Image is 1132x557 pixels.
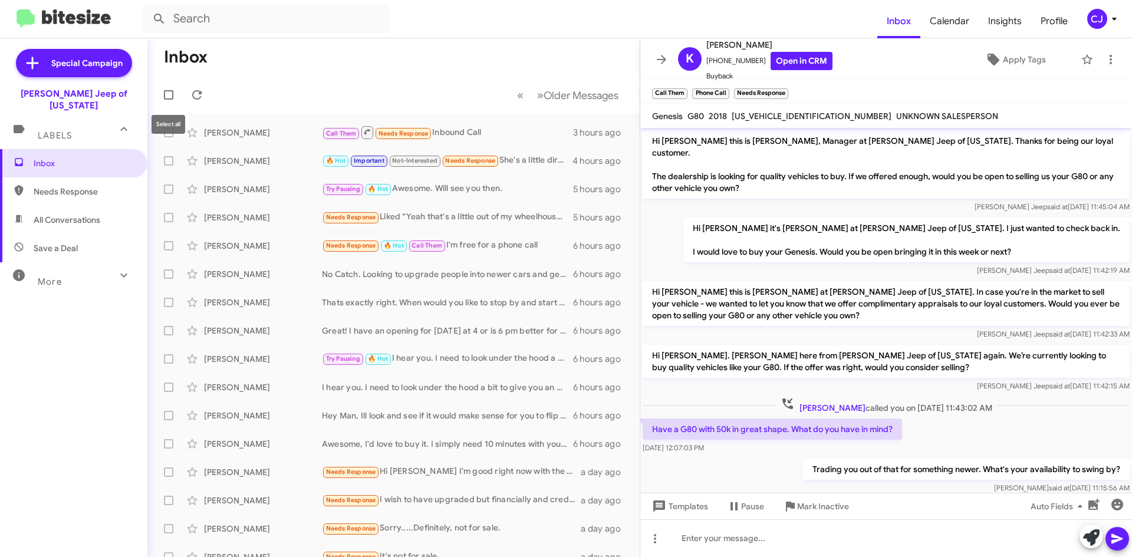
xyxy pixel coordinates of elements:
[799,403,866,413] span: [PERSON_NAME]
[776,397,997,414] span: called you on [DATE] 11:43:02 AM
[16,49,132,77] a: Special Campaign
[204,296,322,308] div: [PERSON_NAME]
[692,88,729,99] small: Phone Call
[650,496,708,517] span: Templates
[322,381,573,393] div: I hear you. I need to look under the hood a bit to give you an exact number. It's absolutely wort...
[643,281,1130,326] p: Hi [PERSON_NAME] this is [PERSON_NAME] at [PERSON_NAME] Jeep of [US_STATE]. In case you're in the...
[1003,49,1046,70] span: Apply Tags
[803,459,1130,480] p: Trading you out of that for something newer. What's your availability to swing by?
[1049,381,1070,390] span: said at
[573,212,630,223] div: 5 hours ago
[34,242,78,254] span: Save a Deal
[322,325,573,337] div: Great! I have an opening for [DATE] at 4 or is 6 pm better for you?
[797,496,849,517] span: Mark Inactive
[368,185,388,193] span: 🔥 Hot
[322,210,573,224] div: Liked “Yeah that's a little out of my wheelhouse. Feel free to reach out if I can help in the fut...
[326,525,376,532] span: Needs Response
[204,127,322,139] div: [PERSON_NAME]
[1031,4,1077,38] a: Profile
[732,111,891,121] span: [US_VEHICLE_IDENTIFICATION_NUMBER]
[544,89,618,102] span: Older Messages
[686,50,694,68] span: K
[1049,266,1070,275] span: said at
[322,268,573,280] div: No Catch. Looking to upgrade people into newer cars and get vehicles for my preowned lot.
[734,88,788,99] small: Needs Response
[1031,496,1087,517] span: Auto Fields
[326,130,357,137] span: Call Them
[573,438,630,450] div: 6 hours ago
[977,329,1130,338] span: [PERSON_NAME] Jeep [DATE] 11:42:33 AM
[572,155,630,167] div: 4 hours ago
[573,268,630,280] div: 6 hours ago
[643,130,1130,199] p: Hi [PERSON_NAME] this is [PERSON_NAME], Manager at [PERSON_NAME] Jeep of [US_STATE]. Thanks for b...
[1047,202,1068,211] span: said at
[573,325,630,337] div: 6 hours ago
[204,240,322,252] div: [PERSON_NAME]
[581,523,630,535] div: a day ago
[326,355,360,362] span: Try Pausing
[38,130,72,141] span: Labels
[204,410,322,421] div: [PERSON_NAME]
[640,496,718,517] button: Templates
[392,157,437,164] span: Not-Interested
[741,496,764,517] span: Pause
[718,496,774,517] button: Pause
[204,495,322,506] div: [PERSON_NAME]
[1077,9,1119,29] button: CJ
[979,4,1031,38] a: Insights
[322,352,573,365] div: I hear you. I need to look under the hood a bit to give you an exact number. It's absolutely wort...
[771,52,832,70] a: Open in CRM
[510,83,531,107] button: Previous
[34,186,134,197] span: Needs Response
[652,111,683,121] span: Genesis
[1049,329,1070,338] span: said at
[877,4,920,38] span: Inbox
[706,52,832,70] span: [PHONE_NUMBER]
[34,214,100,226] span: All Conversations
[322,465,581,479] div: Hi [PERSON_NAME] I'm good right now with the Grand Cherokee.
[687,111,704,121] span: G80
[322,410,573,421] div: Hey Man, Ill look and see if it would make sense for you to flip out of that one into another bad...
[573,183,630,195] div: 5 hours ago
[573,381,630,393] div: 6 hours ago
[384,242,404,249] span: 🔥 Hot
[322,493,581,507] div: I wish to have upgraded but financially and credit wise right now it wouldn't be an option. Thank...
[581,466,630,478] div: a day ago
[445,157,495,164] span: Needs Response
[38,276,62,287] span: More
[920,4,979,38] a: Calendar
[706,38,832,52] span: [PERSON_NAME]
[643,418,902,440] p: Have a G80 with 50k in great shape. What do you have in mind?
[326,213,376,221] span: Needs Response
[322,438,573,450] div: Awesome, I'd love to buy it. I simply need 10 minutes with your vehicle to maximize your offer. A...
[143,5,390,33] input: Search
[573,240,630,252] div: 6 hours ago
[204,466,322,478] div: [PERSON_NAME]
[1049,483,1070,492] span: said at
[326,157,346,164] span: 🔥 Hot
[164,48,208,67] h1: Inbox
[643,443,704,452] span: [DATE] 12:07:03 PM
[530,83,626,107] button: Next
[204,353,322,365] div: [PERSON_NAME]
[573,353,630,365] div: 6 hours ago
[994,483,1130,492] span: [PERSON_NAME] [DATE] 11:15:56 AM
[683,217,1130,262] p: Hi [PERSON_NAME] it's [PERSON_NAME] at [PERSON_NAME] Jeep of [US_STATE]. I just wanted to check b...
[517,88,524,103] span: «
[204,183,322,195] div: [PERSON_NAME]
[322,125,573,140] div: Inbound Call
[1087,9,1107,29] div: CJ
[326,185,360,193] span: Try Pausing
[368,355,388,362] span: 🔥 Hot
[322,154,572,167] div: She's a little dirty but sure 🤣
[34,157,134,169] span: Inbox
[975,202,1130,211] span: [PERSON_NAME] Jeep [DATE] 11:45:04 AM
[322,522,581,535] div: Sorry.....Definitely, not for sale.
[573,410,630,421] div: 6 hours ago
[51,57,123,69] span: Special Campaign
[1021,496,1097,517] button: Auto Fields
[537,88,544,103] span: »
